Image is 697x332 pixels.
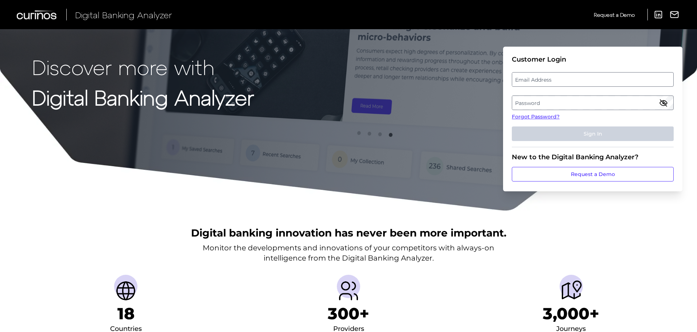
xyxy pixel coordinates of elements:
a: Request a Demo [594,9,635,21]
p: Discover more with [32,55,254,78]
span: Digital Banking Analyzer [75,9,172,20]
label: Email Address [512,73,673,86]
h1: 300+ [328,304,369,323]
div: Customer Login [512,55,674,63]
a: Forgot Password? [512,113,674,121]
h1: 3,000+ [543,304,599,323]
p: Monitor the developments and innovations of your competitors with always-on intelligence from the... [203,243,494,263]
label: Password [512,96,673,109]
button: Sign In [512,126,674,141]
img: Curinos [17,10,58,19]
strong: Digital Banking Analyzer [32,85,254,109]
img: Countries [114,279,137,302]
div: New to the Digital Banking Analyzer? [512,153,674,161]
h2: Digital banking innovation has never been more important. [191,226,506,240]
img: Providers [337,279,360,302]
a: Request a Demo [512,167,674,181]
span: Request a Demo [594,12,635,18]
img: Journeys [560,279,583,302]
h1: 18 [117,304,135,323]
